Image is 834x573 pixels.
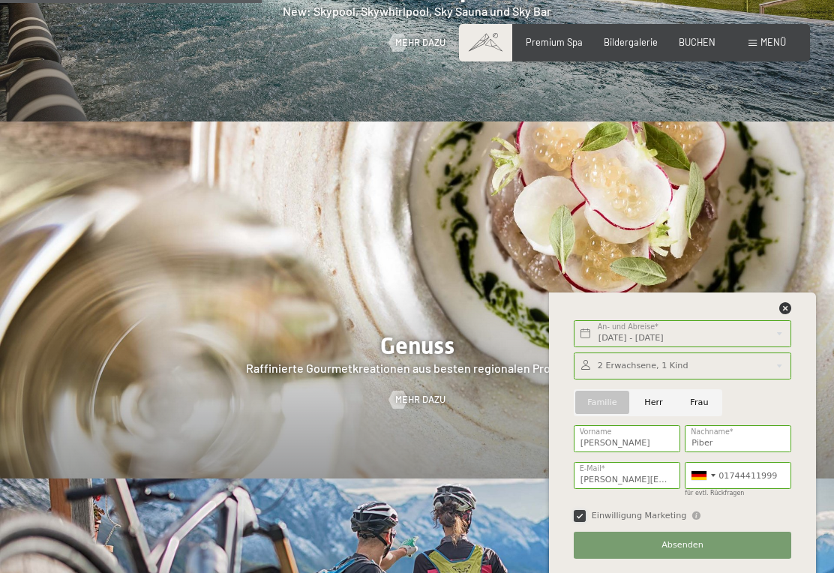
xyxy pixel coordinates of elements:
[526,36,583,48] a: Premium Spa
[661,539,703,551] span: Absenden
[389,393,445,406] a: Mehr dazu
[574,532,791,559] button: Absenden
[395,36,445,49] span: Mehr dazu
[389,36,445,49] a: Mehr dazu
[592,510,687,522] span: Einwilligung Marketing
[685,463,720,488] div: Germany (Deutschland): +49
[760,36,786,48] span: Menü
[679,36,715,48] a: BUCHEN
[685,462,791,489] input: 01512 3456789
[395,393,445,406] span: Mehr dazu
[685,490,744,496] label: für evtl. Rückfragen
[604,36,658,48] a: Bildergalerie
